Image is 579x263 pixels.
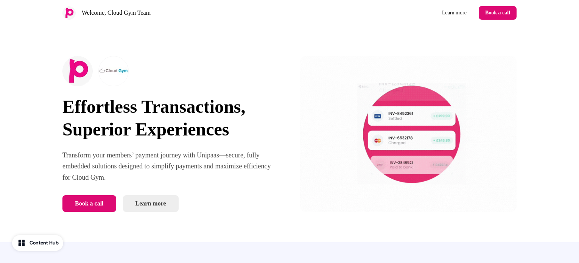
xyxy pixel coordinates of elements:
button: Book a call [62,195,116,212]
div: Content Hub [30,239,59,247]
a: Learn more [123,195,179,212]
a: Learn more [436,6,473,20]
button: Book a call [479,6,517,20]
p: Effortless Transactions, Superior Experiences [62,95,279,141]
p: Transform your members’ payment journey with Unipaas—secure, fully embedded solutions designed to... [62,150,279,183]
button: Content Hub [12,235,63,251]
p: Welcome, Cloud Gym Team [82,8,151,17]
